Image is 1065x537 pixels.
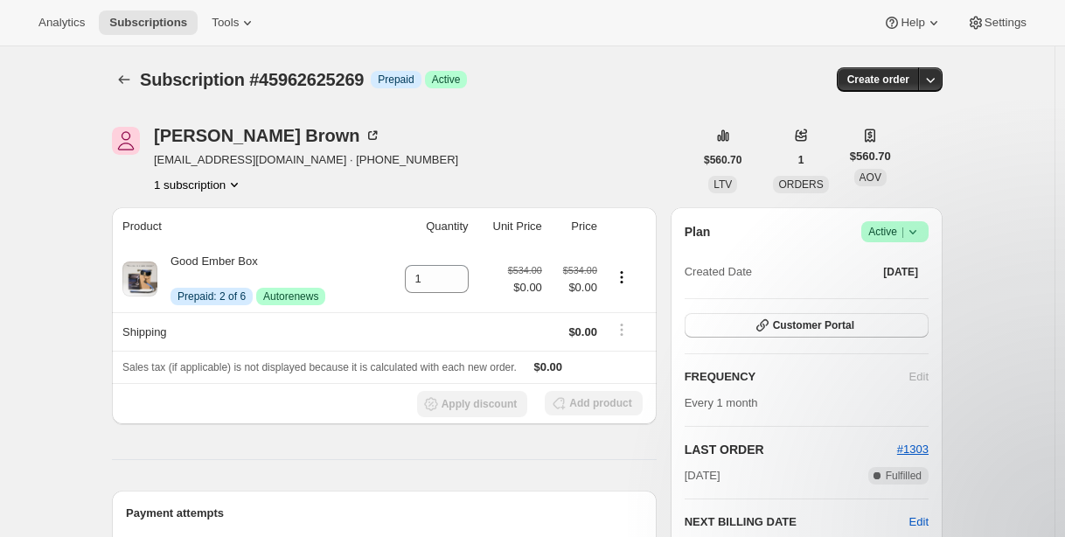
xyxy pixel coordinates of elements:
span: Active [868,223,922,241]
button: 1 [788,148,815,172]
button: Product actions [154,176,243,193]
button: Analytics [28,10,95,35]
span: $560.70 [704,153,741,167]
span: Help [901,16,924,30]
img: product img [122,262,157,296]
button: Create order [837,67,920,92]
span: $0.00 [553,279,597,296]
button: [DATE] [873,260,929,284]
span: $0.00 [534,360,563,373]
th: Product [112,207,382,246]
th: Price [547,207,602,246]
button: Tools [201,10,267,35]
span: Settings [985,16,1027,30]
div: [PERSON_NAME] Brown [154,127,381,144]
h2: NEXT BILLING DATE [685,513,909,531]
span: Customer Portal [773,318,854,332]
span: [DATE] [685,467,720,485]
button: Customer Portal [685,313,929,338]
span: 1 [798,153,804,167]
span: Created Date [685,263,752,281]
span: Autorenews [263,289,318,303]
span: Active [432,73,461,87]
span: ORDERS [778,178,823,191]
div: Good Ember Box [157,253,325,305]
span: Create order [847,73,909,87]
span: Tools [212,16,239,30]
span: $560.70 [850,148,891,165]
button: Product actions [608,268,636,287]
span: Subscriptions [109,16,187,30]
button: Subscriptions [112,67,136,92]
small: $534.00 [563,265,597,275]
span: Subscription #45962625269 [140,70,364,89]
span: [EMAIL_ADDRESS][DOMAIN_NAME] · [PHONE_NUMBER] [154,151,458,169]
span: | [901,225,904,239]
span: Analytics [38,16,85,30]
span: Jessica Brown [112,127,140,155]
button: Help [873,10,952,35]
span: Prepaid: 2 of 6 [177,289,246,303]
h2: LAST ORDER [685,441,897,458]
small: $534.00 [508,265,542,275]
span: Sales tax (if applicable) is not displayed because it is calculated with each new order. [122,361,517,373]
th: Quantity [382,207,474,246]
th: Shipping [112,312,382,351]
span: [DATE] [883,265,918,279]
th: Unit Price [474,207,547,246]
span: Prepaid [378,73,414,87]
span: $0.00 [508,279,542,296]
h2: Plan [685,223,711,241]
span: AOV [860,171,881,184]
span: LTV [713,178,732,191]
button: $560.70 [693,148,752,172]
button: Settings [957,10,1037,35]
span: Every 1 month [685,396,758,409]
h2: Payment attempts [126,505,643,522]
span: $0.00 [568,325,597,338]
button: Shipping actions [608,320,636,339]
h2: FREQUENCY [685,368,909,386]
button: Subscriptions [99,10,198,35]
